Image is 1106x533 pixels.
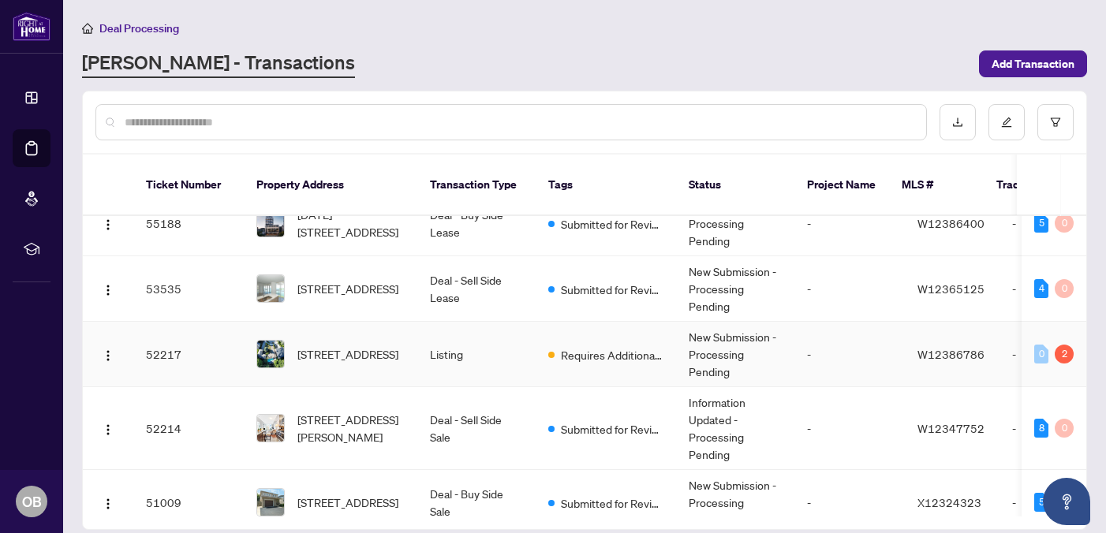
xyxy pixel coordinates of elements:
span: home [82,23,93,34]
span: Add Transaction [992,51,1074,76]
div: 2 [1055,345,1074,363]
th: Status [676,155,794,216]
td: - [794,322,905,387]
span: W12386786 [917,347,985,361]
td: Information Updated - Processing Pending [676,387,794,470]
td: - [794,191,905,256]
div: 4 [1034,279,1048,298]
div: 8 [1034,419,1048,438]
th: Project Name [794,155,889,216]
span: edit [1001,117,1012,128]
td: Listing [417,322,536,387]
span: Submitted for Review [561,420,663,438]
button: Logo [95,416,121,441]
button: Logo [95,276,121,301]
td: - [794,256,905,322]
span: Requires Additional Docs [561,346,663,363]
td: New Submission - Processing Pending [676,322,794,387]
span: Deal Processing [99,21,179,35]
div: 5 [1034,214,1048,233]
span: [STREET_ADDRESS] [297,280,398,297]
span: Submitted for Review [561,281,663,298]
div: 0 [1055,279,1074,298]
span: W12347752 [917,421,985,435]
button: Logo [95,490,121,515]
img: logo [13,12,50,41]
span: W12386400 [917,216,985,230]
span: OB [22,490,42,512]
button: edit [988,104,1025,140]
img: thumbnail-img [257,415,284,442]
span: [STREET_ADDRESS] [297,494,398,511]
button: Open asap [1043,478,1090,525]
button: download [940,104,976,140]
span: [DATE][STREET_ADDRESS] [297,206,405,240]
span: filter [1050,117,1061,128]
th: Trade Number [984,155,1094,216]
td: New Submission - Processing Pending [676,256,794,322]
img: Logo [102,498,114,510]
th: MLS # [889,155,984,216]
span: W12365125 [917,281,985,296]
td: 52217 [133,322,244,387]
span: Submitted for Review [561,494,663,512]
th: Transaction Type [417,155,536,216]
button: Logo [95,211,121,236]
img: thumbnail-img [257,341,284,367]
span: download [952,117,963,128]
td: 53535 [133,256,244,322]
th: Tags [536,155,676,216]
img: Logo [102,423,114,436]
span: Submitted for Review [561,215,663,233]
td: - [794,387,905,470]
td: Deal - Sell Side Sale [417,387,536,470]
a: [PERSON_NAME] - Transactions [82,50,355,78]
div: 5 [1034,493,1048,512]
button: Add Transaction [979,50,1087,77]
img: Logo [102,284,114,296]
th: Property Address [244,155,417,216]
td: Deal - Buy Side Lease [417,191,536,256]
button: Logo [95,341,121,367]
th: Ticket Number [133,155,244,216]
td: 55188 [133,191,244,256]
span: X12324323 [917,495,981,509]
img: Logo [102,218,114,231]
img: Logo [102,349,114,362]
span: [STREET_ADDRESS][PERSON_NAME] [297,411,405,445]
button: filter [1037,104,1074,140]
div: 0 [1034,345,1048,363]
div: 0 [1055,419,1074,438]
td: New Submission - Processing Pending [676,191,794,256]
td: Deal - Sell Side Lease [417,256,536,322]
span: [STREET_ADDRESS] [297,345,398,363]
div: 0 [1055,214,1074,233]
img: thumbnail-img [257,275,284,302]
img: thumbnail-img [257,210,284,237]
td: 52214 [133,387,244,470]
img: thumbnail-img [257,489,284,516]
